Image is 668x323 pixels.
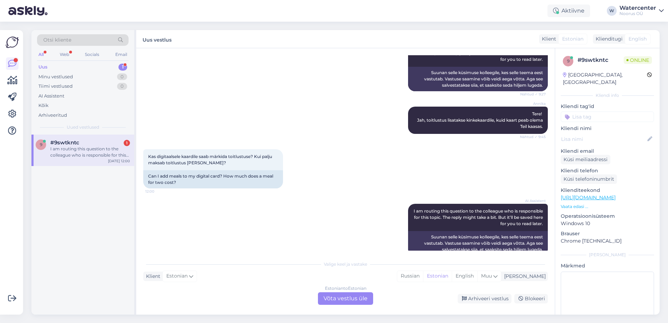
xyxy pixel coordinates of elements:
[520,198,546,203] span: AI Assistent
[520,134,546,139] span: Nähtud ✓ 9:45
[40,142,42,147] span: 9
[561,187,654,194] p: Klienditeekond
[561,262,654,270] p: Märkmed
[38,73,73,80] div: Minu vestlused
[539,35,556,43] div: Klient
[38,112,67,119] div: Arhiveeritud
[37,50,45,59] div: All
[118,64,127,71] div: 1
[414,208,544,226] span: I am routing this question to the colleague who is responsible for this topic. The reply might ta...
[561,220,654,227] p: Windows 10
[38,102,49,109] div: Kõik
[452,271,477,281] div: English
[143,261,548,267] div: Valige keel ja vastake
[561,237,654,245] p: Chrome [TECHNICAL_ID]
[408,67,548,91] div: Suunan selle küsimuse kolleegile, kes selle teema eest vastutab. Vastuse saamine võib veidi aega ...
[166,272,188,280] span: Estonian
[58,50,71,59] div: Web
[325,285,366,292] div: Estonian to Estonian
[593,35,623,43] div: Klienditugi
[624,56,652,64] span: Online
[38,83,73,90] div: Tiimi vestlused
[561,135,646,143] input: Lisa nimi
[38,64,48,71] div: Uus
[117,73,127,80] div: 0
[143,34,172,44] label: Uus vestlus
[561,125,654,132] p: Kliendi nimi
[143,273,160,280] div: Klient
[619,5,656,11] div: Watercenter
[619,11,656,16] div: Noorus OÜ
[561,167,654,174] p: Kliendi telefon
[561,194,616,201] a: [URL][DOMAIN_NAME]
[83,50,101,59] div: Socials
[38,93,64,100] div: AI Assistent
[417,111,544,129] span: Tere! Jah, toitlustus lisatakse kinkekaardile, kuid kaart peab olema Teil kaasas.
[520,101,546,106] span: Annika
[561,155,610,164] div: Küsi meiliaadressi
[50,139,79,146] span: #9swtkntc
[458,294,511,303] div: Arhiveeri vestlus
[148,154,273,165] span: Kas digitaalsele kaardile saab märkida toitlustuse? Kui palju maksab toitlustus [PERSON_NAME]?
[481,273,492,279] span: Muu
[423,271,452,281] div: Estonian
[561,148,654,155] p: Kliendi email
[561,103,654,110] p: Kliendi tag'id
[50,146,130,158] div: I am routing this question to the colleague who is responsible for this topic. The reply might ta...
[629,35,647,43] span: English
[561,230,654,237] p: Brauser
[114,50,129,59] div: Email
[501,273,546,280] div: [PERSON_NAME]
[318,292,373,305] div: Võta vestlus üle
[561,203,654,210] p: Vaata edasi ...
[561,174,617,184] div: Küsi telefoninumbrit
[561,92,654,99] div: Kliendi info
[408,231,548,256] div: Suunan selle küsimuse kolleegile, kes selle teema eest vastutab. Vastuse saamine võib veidi aega ...
[117,83,127,90] div: 0
[578,56,624,64] div: # 9swtkntc
[43,36,71,44] span: Otsi kliente
[520,92,546,97] span: Nähtud ✓ 9:27
[562,35,583,43] span: Estonian
[397,271,423,281] div: Russian
[124,140,130,146] div: 1
[561,213,654,220] p: Operatsioonisüsteem
[561,112,654,122] input: Lisa tag
[145,189,172,194] span: 12:00
[563,71,647,86] div: [GEOGRAPHIC_DATA], [GEOGRAPHIC_DATA]
[108,158,130,164] div: [DATE] 12:00
[6,36,19,49] img: Askly Logo
[67,124,99,130] span: Uued vestlused
[143,170,283,188] div: Can I add meals to my digital card? How much does a meal for two cost?
[561,252,654,258] div: [PERSON_NAME]
[567,58,569,64] span: 9
[514,294,548,303] div: Blokeeri
[607,6,617,16] div: W
[547,5,590,17] div: Aktiivne
[619,5,664,16] a: WatercenterNoorus OÜ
